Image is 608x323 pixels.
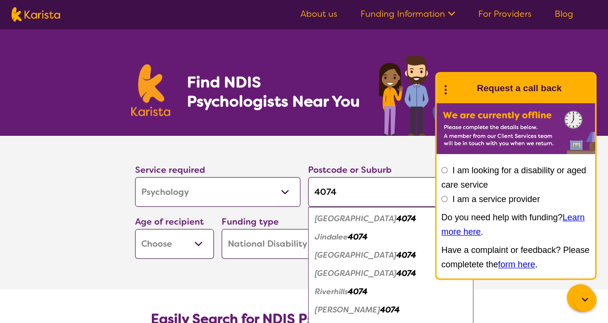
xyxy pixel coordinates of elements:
div: Sumner 4074 [313,301,469,319]
button: Channel Menu [567,284,594,311]
a: About us [300,8,337,20]
div: Mount Ommaney 4074 [313,264,469,283]
label: I am a service provider [452,194,540,204]
em: [GEOGRAPHIC_DATA] [315,250,397,260]
em: [PERSON_NAME] [315,305,380,315]
div: Riverhills 4074 [313,283,469,301]
em: Jindalee [315,232,348,242]
label: Funding type [222,216,279,227]
div: Middle Park 4074 [313,246,469,264]
em: 4074 [397,250,416,260]
em: [GEOGRAPHIC_DATA] [315,214,397,224]
em: 4074 [380,305,400,315]
img: psychology [375,52,477,136]
label: Service required [135,164,205,176]
em: 4074 [397,268,416,278]
em: [GEOGRAPHIC_DATA] [315,268,397,278]
label: I am looking for a disability or aged care service [441,166,586,190]
label: Age of recipient [135,216,204,227]
em: Riverhills [315,287,348,297]
input: Type [308,177,473,207]
img: Karista logo [12,7,60,22]
label: Postcode or Suburb [308,164,392,176]
h1: Find NDIS Psychologists Near You [186,72,364,111]
div: Jindalee 4074 [313,228,469,246]
em: 4074 [348,287,368,297]
em: 4074 [397,214,416,224]
em: 4074 [348,232,368,242]
h1: Request a call back [477,81,561,96]
a: Funding Information [360,8,455,20]
a: Blog [555,8,573,20]
a: For Providers [478,8,532,20]
a: form here [498,260,535,269]
p: Do you need help with funding? . [441,210,590,239]
img: Karista logo [131,64,171,116]
img: Karista [452,79,471,98]
p: Have a complaint or feedback? Please completete the . [441,243,590,272]
img: Karista offline chat form to request call back [436,103,595,154]
div: Jamboree Heights 4074 [313,210,469,228]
